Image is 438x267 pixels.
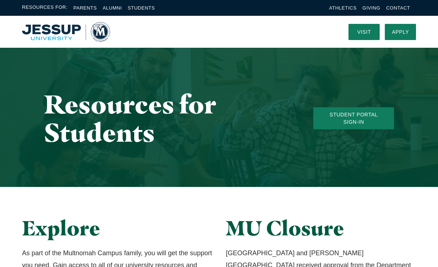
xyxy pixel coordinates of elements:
[385,24,416,40] a: Apply
[22,216,212,240] h2: Explore
[103,5,122,11] a: Alumni
[226,216,416,240] h2: MU Closure
[348,24,380,40] a: Visit
[22,4,67,12] span: Resources For:
[386,5,410,11] a: Contact
[44,90,284,147] h1: Resources for Students
[22,22,110,42] img: Multnomah University Logo
[73,5,97,11] a: Parents
[128,5,155,11] a: Students
[313,107,394,129] a: Student Portal Sign-In
[362,5,380,11] a: Giving
[329,5,357,11] a: Athletics
[22,22,110,42] a: Home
